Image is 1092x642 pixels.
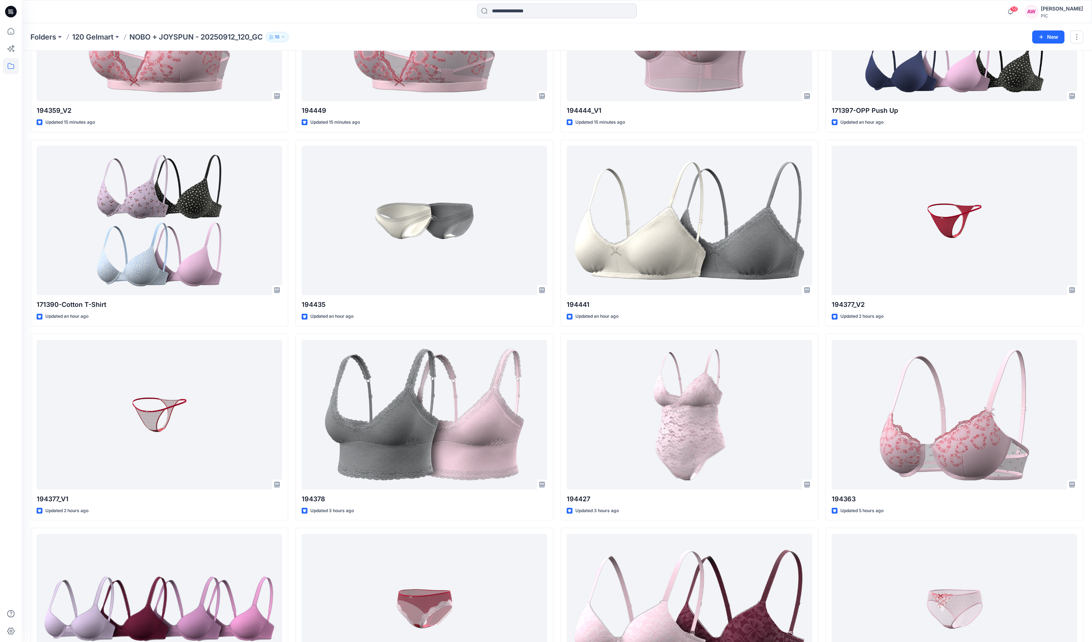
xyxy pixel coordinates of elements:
p: 194435 [302,300,547,310]
p: 194378 [302,494,547,504]
div: AW [1025,5,1038,18]
p: Updated an hour ago [840,119,884,126]
a: 120 Gelmart [72,32,113,42]
a: 194377_V2 [832,146,1077,296]
p: 171390-Cotton T-Shirt [37,300,282,310]
span: 59 [1010,6,1018,12]
a: 194427 [567,340,812,490]
a: Folders [30,32,56,42]
p: 194441 [567,300,812,310]
a: 194378 [302,340,547,490]
p: NOBO + JOYSPUN - 20250912_120_GC [129,32,263,42]
p: 10 [275,33,280,41]
a: 194377_V1 [37,340,282,490]
p: Updated 15 minutes ago [310,119,360,126]
p: 171397-OPP Push Up [832,106,1077,116]
button: New [1032,30,1064,44]
p: Updated an hour ago [310,313,353,320]
p: Updated 2 hours ago [45,507,88,515]
p: 194363 [832,494,1077,504]
button: 10 [266,32,289,42]
p: Updated 2 hours ago [840,313,884,320]
div: [PERSON_NAME] [1041,4,1083,13]
p: 194444_V1 [567,106,812,116]
p: Updated 15 minutes ago [575,119,625,126]
p: Updated 3 hours ago [310,507,354,515]
p: Updated an hour ago [45,313,88,320]
p: 194427 [567,494,812,504]
p: 194359_V2 [37,106,282,116]
p: Updated 3 hours ago [575,507,619,515]
p: Updated 5 hours ago [840,507,884,515]
a: 194363 [832,340,1077,490]
a: 194441 [567,146,812,296]
div: PIC [1041,13,1083,18]
p: Updated an hour ago [575,313,619,320]
a: 171390-Cotton T-Shirt [37,146,282,296]
p: 194377_V1 [37,494,282,504]
p: 194449 [302,106,547,116]
p: 194377_V2 [832,300,1077,310]
a: 194435 [302,146,547,296]
p: Updated 15 minutes ago [45,119,95,126]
